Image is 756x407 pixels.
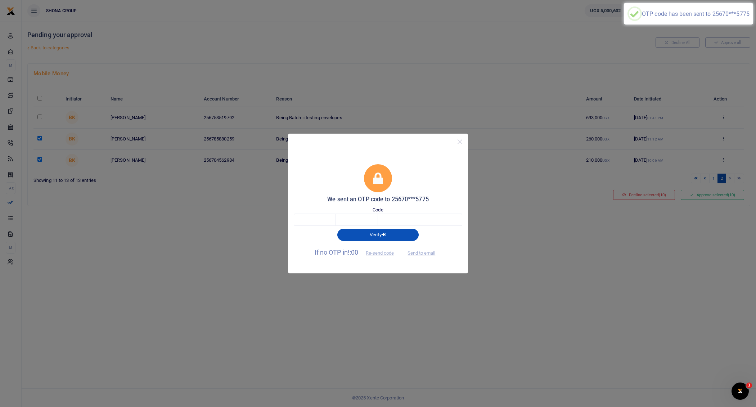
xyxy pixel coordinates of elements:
[455,137,465,147] button: Close
[348,249,358,256] span: !:00
[337,229,419,241] button: Verify
[294,196,462,203] h5: We sent an OTP code to 25670***5775
[732,383,749,400] iframe: Intercom live chat
[642,10,750,17] div: OTP code has been sent to 25670***5775
[373,206,383,214] label: Code
[315,249,400,256] span: If no OTP in
[746,383,752,388] span: 1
